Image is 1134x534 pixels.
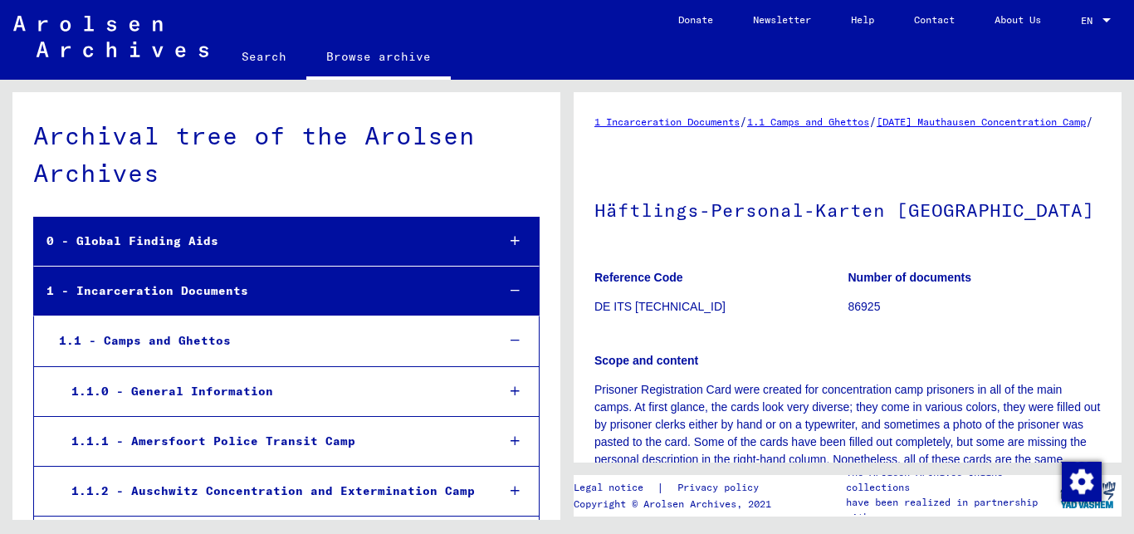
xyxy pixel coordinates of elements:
[574,497,779,512] p: Copyright © Arolsen Archives, 2021
[1061,461,1101,501] div: Change consent
[846,495,1053,525] p: have been realized in partnership with
[46,325,483,357] div: 1.1 - Camps and Ghettos
[877,115,1086,128] a: [DATE] Mauthausen Concentration Camp
[34,275,482,307] div: 1 - Incarceration Documents
[306,37,451,80] a: Browse archive
[594,354,698,367] b: Scope and content
[574,479,779,497] div: |
[594,172,1101,245] h1: Häftlings-Personal-Karten [GEOGRAPHIC_DATA]
[594,298,848,316] p: DE ITS [TECHNICAL_ID]
[594,271,683,284] b: Reference Code
[594,381,1101,521] p: Prisoner Registration Card were created for concentration camp prisoners in all of the main camps...
[664,479,779,497] a: Privacy policy
[747,115,869,128] a: 1.1 Camps and Ghettos
[13,16,208,57] img: Arolsen_neg.svg
[574,479,657,497] a: Legal notice
[1081,15,1099,27] span: EN
[33,117,540,192] div: Archival tree of the Arolsen Archives
[1086,114,1093,129] span: /
[34,225,482,257] div: 0 - Global Finding Aids
[1062,462,1102,502] img: Change consent
[848,271,972,284] b: Number of documents
[59,375,483,408] div: 1.1.0 - General Information
[740,114,747,129] span: /
[59,475,483,507] div: 1.1.2 - Auschwitz Concentration and Extermination Camp
[59,425,483,458] div: 1.1.1 - Amersfoort Police Transit Camp
[222,37,306,76] a: Search
[869,114,877,129] span: /
[846,465,1053,495] p: The Arolsen Archives online collections
[594,115,740,128] a: 1 Incarceration Documents
[848,298,1102,316] p: 86925
[1057,474,1119,516] img: yv_logo.png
